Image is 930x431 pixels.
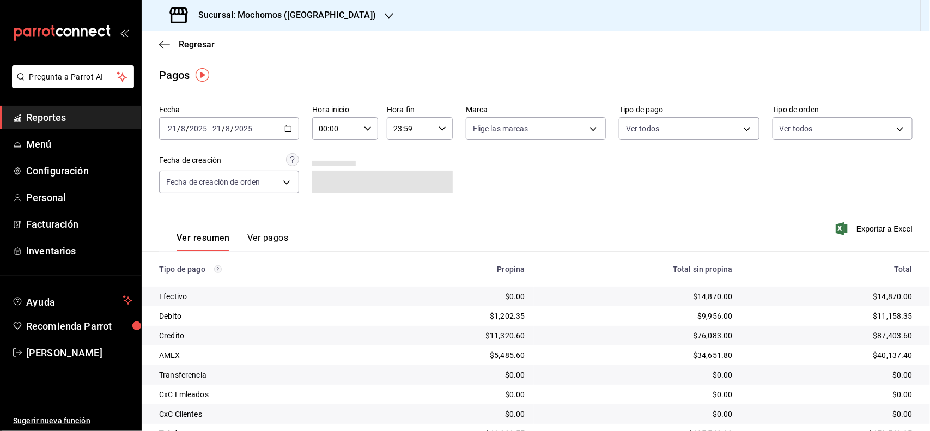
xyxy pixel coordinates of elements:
div: CxC Clientes [159,409,372,420]
div: Tipo de pago [159,265,372,274]
div: $11,320.60 [389,330,525,341]
button: Pregunta a Parrot AI [12,65,134,88]
span: / [222,124,225,133]
span: [PERSON_NAME] [26,345,132,360]
div: navigation tabs [177,233,288,251]
a: Pregunta a Parrot AI [8,79,134,90]
div: $11,158.35 [750,311,913,321]
span: Regresar [179,39,215,50]
img: Tooltip marker [196,68,209,82]
div: $5,485.60 [389,350,525,361]
label: Hora inicio [312,106,378,114]
div: CxC Emleados [159,389,372,400]
span: Reportes [26,110,132,125]
span: Sugerir nueva función [13,415,132,427]
div: Credito [159,330,372,341]
label: Fecha [159,106,299,114]
span: Menú [26,137,132,151]
span: Fecha de creación de orden [166,177,260,187]
button: Exportar a Excel [838,222,913,235]
div: $9,956.00 [543,311,733,321]
div: $0.00 [750,389,913,400]
svg: Los pagos realizados con Pay y otras terminales son montos brutos. [214,265,222,273]
div: $0.00 [750,369,913,380]
button: Ver resumen [177,233,230,251]
div: $0.00 [750,409,913,420]
div: $0.00 [543,409,733,420]
div: $1,202.35 [389,311,525,321]
input: ---- [234,124,253,133]
div: $0.00 [389,291,525,302]
input: -- [180,124,186,133]
label: Tipo de pago [619,106,759,114]
span: Facturación [26,217,132,232]
div: Efectivo [159,291,372,302]
div: Total sin propina [543,265,733,274]
span: / [231,124,234,133]
div: Transferencia [159,369,372,380]
span: Personal [26,190,132,205]
div: $0.00 [389,369,525,380]
span: Recomienda Parrot [26,319,132,333]
div: Pagos [159,67,190,83]
button: Ver pagos [247,233,288,251]
div: Propina [389,265,525,274]
label: Tipo de orden [773,106,913,114]
span: Ver todos [780,123,813,134]
div: $0.00 [543,389,733,400]
button: Regresar [159,39,215,50]
div: $34,651.80 [543,350,733,361]
div: $40,137.40 [750,350,913,361]
span: Pregunta a Parrot AI [29,71,117,83]
span: Elige las marcas [473,123,528,134]
div: AMEX [159,350,372,361]
h3: Sucursal: Mochomos ([GEOGRAPHIC_DATA]) [190,9,376,22]
div: $14,870.00 [543,291,733,302]
div: $0.00 [389,389,525,400]
span: Configuración [26,163,132,178]
button: open_drawer_menu [120,28,129,37]
span: Ver todos [626,123,659,134]
label: Hora fin [387,106,453,114]
label: Marca [466,106,606,114]
span: Ayuda [26,294,118,307]
span: / [186,124,189,133]
span: / [177,124,180,133]
span: - [209,124,211,133]
div: $0.00 [389,409,525,420]
div: Fecha de creación [159,155,221,166]
input: -- [226,124,231,133]
div: $87,403.60 [750,330,913,341]
input: -- [212,124,222,133]
div: Debito [159,311,372,321]
input: -- [167,124,177,133]
span: Inventarios [26,244,132,258]
div: $76,083.00 [543,330,733,341]
input: ---- [189,124,208,133]
div: $14,870.00 [750,291,913,302]
div: Total [750,265,913,274]
div: $0.00 [543,369,733,380]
